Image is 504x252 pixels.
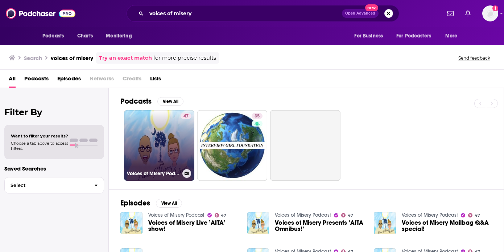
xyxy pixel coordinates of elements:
[4,177,104,193] button: Select
[24,55,42,61] h3: Search
[57,73,81,88] a: Episodes
[127,5,399,22] div: Search podcasts, credits, & more...
[275,212,331,218] a: Voices of Misery Podcast
[4,165,104,172] p: Saved Searches
[456,55,492,61] button: Send feedback
[127,171,179,177] h3: Voices of Misery Podcast
[124,110,194,181] a: 47Voices of Misery Podcast
[120,199,150,208] h2: Episodes
[148,220,239,232] a: Voices of Misery Live ’AITA’ show!
[6,7,75,20] img: Podchaser - Follow, Share and Rate Podcasts
[37,29,73,43] button: open menu
[462,7,474,20] a: Show notifications dropdown
[402,220,492,232] a: Voices of Misery Mailbag Q&A special!
[101,29,141,43] button: open menu
[396,31,431,41] span: For Podcasters
[77,31,93,41] span: Charts
[106,31,132,41] span: Monitoring
[374,212,396,234] img: Voices of Misery Mailbag Q&A special!
[183,113,189,120] span: 47
[181,113,191,119] a: 47
[73,29,97,43] a: Charts
[156,199,182,208] button: View All
[275,220,365,232] a: Voices of Misery Presents ’AITA Omnibus!’
[123,73,141,88] span: Credits
[90,73,114,88] span: Networks
[120,212,142,234] img: Voices of Misery Live ’AITA’ show!
[440,29,467,43] button: open menu
[349,29,392,43] button: open menu
[445,31,458,41] span: More
[345,12,375,15] span: Open Advanced
[402,212,458,218] a: Voices of Misery Podcast
[255,113,260,120] span: 35
[42,31,64,41] span: Podcasts
[9,73,16,88] a: All
[150,73,161,88] a: Lists
[5,183,88,188] span: Select
[221,214,226,217] span: 47
[247,212,269,234] img: Voices of Misery Presents ’AITA Omnibus!’
[99,54,152,62] a: Try an exact match
[215,213,227,217] a: 47
[252,113,263,119] a: 35
[120,97,152,106] h2: Podcasts
[148,212,205,218] a: Voices of Misery Podcast
[482,5,498,21] span: Logged in as antonettefrontgate
[120,97,183,106] a: PodcastsView All
[444,7,457,20] a: Show notifications dropdown
[153,54,216,62] span: for more precise results
[482,5,498,21] img: User Profile
[492,5,498,11] svg: Add a profile image
[51,55,93,61] h3: voices of misery
[11,141,68,151] span: Choose a tab above to access filters.
[475,214,480,217] span: 47
[11,133,68,139] span: Want to filter your results?
[120,199,182,208] a: EpisodesView All
[468,213,480,217] a: 47
[365,4,378,11] span: New
[482,5,498,21] button: Show profile menu
[24,73,49,88] a: Podcasts
[341,213,353,217] a: 47
[197,110,268,181] a: 35
[348,214,353,217] span: 47
[146,8,342,19] input: Search podcasts, credits, & more...
[342,9,379,18] button: Open AdvancedNew
[157,97,183,106] button: View All
[392,29,442,43] button: open menu
[4,107,104,117] h2: Filter By
[354,31,383,41] span: For Business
